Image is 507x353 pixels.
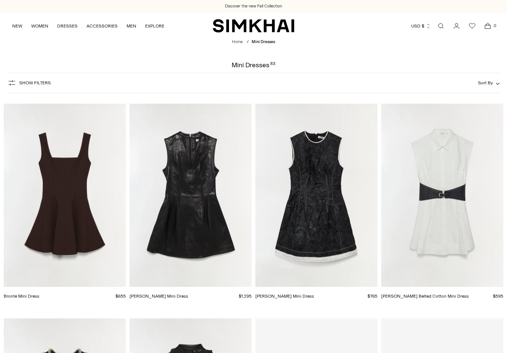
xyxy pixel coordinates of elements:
[4,104,126,287] a: Bronte Mini Dress
[491,22,498,29] span: 0
[434,19,448,33] a: Open search modal
[478,80,493,85] span: Sort By
[381,294,469,299] a: [PERSON_NAME] Belted Cotton Mini Dress
[145,18,164,34] a: EXPLORE
[381,104,503,287] a: Adler Belted Cotton Mini Dress
[115,294,126,299] span: $655
[130,104,252,287] a: Juliette Leather Mini Dress
[7,77,51,89] button: Show Filters
[465,19,480,33] a: Wishlist
[255,294,314,299] a: [PERSON_NAME] Mini Dress
[232,39,275,45] nav: breadcrumbs
[4,294,39,299] a: Bronte Mini Dress
[367,294,377,299] span: $765
[247,39,249,45] div: /
[232,39,243,44] a: Home
[57,18,78,34] a: DRESSES
[31,18,48,34] a: WOMEN
[225,3,282,9] a: Discover the new Fall Collection
[232,62,275,68] h1: Mini Dresses
[255,104,377,287] a: Audrina Jacquard Mini Dress
[127,18,136,34] a: MEN
[478,79,500,87] button: Sort By
[19,80,51,85] span: Show Filters
[213,19,294,33] a: SIMKHAI
[411,18,431,34] button: USD $
[480,19,495,33] a: Open cart modal
[12,18,22,34] a: NEW
[493,294,503,299] span: $595
[130,294,188,299] a: [PERSON_NAME] Mini Dress
[86,18,118,34] a: ACCESSORIES
[270,62,275,68] div: 83
[239,294,252,299] span: $1,295
[252,39,275,44] span: Mini Dresses
[449,19,464,33] a: Go to the account page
